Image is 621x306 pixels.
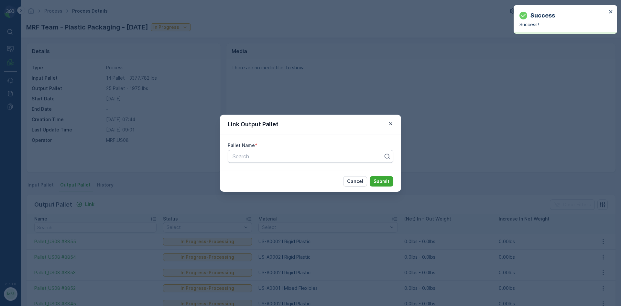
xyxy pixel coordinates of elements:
[370,176,393,187] button: Submit
[609,9,613,15] button: close
[519,21,607,28] p: Success!
[343,176,367,187] button: Cancel
[374,178,389,185] p: Submit
[347,178,363,185] p: Cancel
[233,153,383,160] p: Search
[228,120,278,129] p: Link Output Pallet
[530,11,555,20] p: Success
[228,142,255,148] label: Pallet Name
